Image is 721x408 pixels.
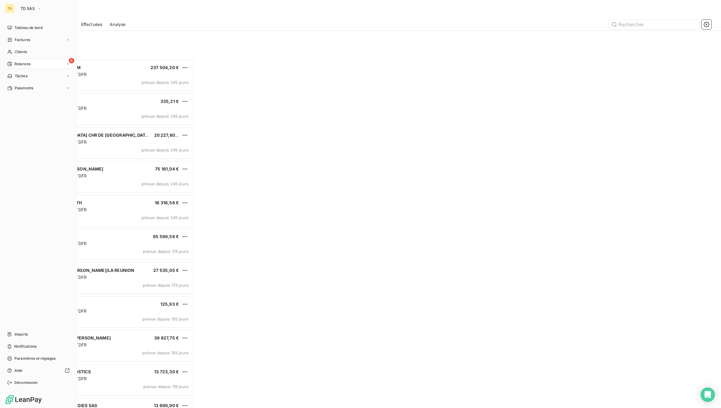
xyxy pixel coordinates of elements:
span: 125,93 € [160,301,179,307]
span: Déconnexion [14,380,38,385]
span: Relances [14,61,30,67]
span: 75 161,04 € [155,166,179,171]
span: 39 827,75 € [154,335,179,340]
span: 13 690,90 € [154,403,179,408]
span: 20 227,80 € [154,132,179,138]
div: Open Intercom Messenger [700,387,715,402]
a: Aide [5,366,72,375]
input: Rechercher [609,20,699,29]
span: prévue depuis 155 jours [142,350,189,355]
span: 27 535,05 € [153,268,179,273]
span: Paiements [15,85,33,91]
span: prévue depuis 245 jours [141,148,189,152]
span: prévue depuis 173 jours [143,283,189,288]
span: 16 316,56 € [155,200,179,205]
span: Effectuées [81,21,103,27]
span: 13 723,30 € [154,369,179,374]
span: Tableau de bord [14,25,43,30]
span: 6 [69,58,74,63]
span: prévue depuis 174 jours [143,249,189,254]
span: Paramètres et réglages [14,356,56,361]
div: TS [5,4,14,13]
span: prévue depuis 245 jours [141,114,189,119]
span: prévue depuis 155 jours [142,317,189,321]
span: [GEOGRAPHIC_DATA] CHR DE [GEOGRAPHIC_DATA] [43,132,150,138]
span: Analyse [110,21,125,27]
span: Tâches [15,73,27,79]
span: 65 599,58 € [153,234,179,239]
span: Aide [14,368,23,373]
span: 237 504,20 € [151,65,179,70]
span: prévue depuis 245 jours [141,215,189,220]
span: TD SAS [21,6,35,11]
span: Imports [14,332,28,337]
img: Logo LeanPay [5,395,42,404]
span: Clients [15,49,27,55]
span: Notifications [14,344,37,349]
span: prévue depuis 245 jours [141,80,189,85]
span: ST DENIS CH [PERSON_NAME]/LA REUNION [43,268,134,273]
span: Factures [15,37,30,43]
span: prévue depuis 245 jours [141,181,189,186]
span: prévue depuis 119 jours [143,384,189,389]
span: 335,21 € [160,99,179,104]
